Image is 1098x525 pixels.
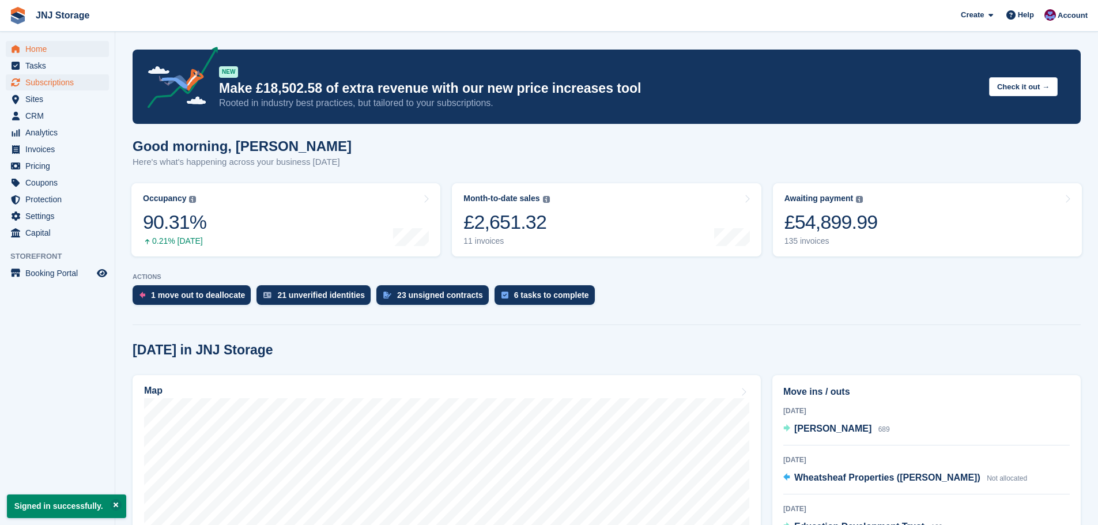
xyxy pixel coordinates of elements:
span: Help [1018,9,1034,21]
a: menu [6,208,109,224]
a: menu [6,158,109,174]
a: menu [6,41,109,57]
h2: Move ins / outs [783,385,1070,399]
p: Here's what's happening across your business [DATE] [133,156,352,169]
a: menu [6,74,109,90]
a: 21 unverified identities [256,285,376,311]
div: Month-to-date sales [463,194,539,203]
span: Invoices [25,141,95,157]
div: [DATE] [783,455,1070,465]
span: [PERSON_NAME] [794,424,871,433]
div: 135 invoices [784,236,878,246]
img: verify_identity-adf6edd0f0f0b5bbfe63781bf79b02c33cf7c696d77639b501bdc392416b5a36.svg [263,292,271,299]
a: 6 tasks to complete [495,285,601,311]
div: 23 unsigned contracts [397,290,483,300]
a: menu [6,141,109,157]
div: 90.31% [143,210,206,234]
div: [DATE] [783,406,1070,416]
img: stora-icon-8386f47178a22dfd0bd8f6a31ec36ba5ce8667c1dd55bd0f319d3a0aa187defe.svg [9,7,27,24]
span: Tasks [25,58,95,74]
a: menu [6,175,109,191]
div: £2,651.32 [463,210,549,234]
span: Analytics [25,124,95,141]
a: [PERSON_NAME] 689 [783,422,890,437]
p: ACTIONS [133,273,1081,281]
div: [DATE] [783,504,1070,514]
button: Check it out → [989,77,1058,96]
div: £54,899.99 [784,210,878,234]
a: menu [6,225,109,241]
a: JNJ Storage [31,6,94,25]
a: Preview store [95,266,109,280]
span: Settings [25,208,95,224]
a: menu [6,108,109,124]
img: icon-info-grey-7440780725fd019a000dd9b08b2336e03edf1995a4989e88bcd33f0948082b44.svg [189,196,196,203]
a: 1 move out to deallocate [133,285,256,311]
div: Occupancy [143,194,186,203]
a: menu [6,265,109,281]
img: move_outs_to_deallocate_icon-f764333ba52eb49d3ac5e1228854f67142a1ed5810a6f6cc68b1a99e826820c5.svg [139,292,145,299]
a: menu [6,124,109,141]
div: 6 tasks to complete [514,290,589,300]
span: Coupons [25,175,95,191]
span: Wheatsheaf Properties ([PERSON_NAME]) [794,473,980,482]
img: icon-info-grey-7440780725fd019a000dd9b08b2336e03edf1995a4989e88bcd33f0948082b44.svg [543,196,550,203]
div: 21 unverified identities [277,290,365,300]
p: Signed in successfully. [7,494,126,518]
a: menu [6,191,109,207]
a: Wheatsheaf Properties ([PERSON_NAME]) Not allocated [783,471,1027,486]
h1: Good morning, [PERSON_NAME] [133,138,352,154]
span: Create [961,9,984,21]
div: 11 invoices [463,236,549,246]
span: Subscriptions [25,74,95,90]
h2: [DATE] in JNJ Storage [133,342,273,358]
a: menu [6,58,109,74]
div: NEW [219,66,238,78]
div: 1 move out to deallocate [151,290,245,300]
span: Storefront [10,251,115,262]
span: Not allocated [987,474,1027,482]
a: Awaiting payment £54,899.99 135 invoices [773,183,1082,256]
span: Home [25,41,95,57]
span: Account [1058,10,1088,21]
h2: Map [144,386,163,396]
img: contract_signature_icon-13c848040528278c33f63329250d36e43548de30e8caae1d1a13099fd9432cc5.svg [383,292,391,299]
span: Pricing [25,158,95,174]
a: menu [6,91,109,107]
img: Jonathan Scrase [1044,9,1056,21]
span: Booking Portal [25,265,95,281]
img: icon-info-grey-7440780725fd019a000dd9b08b2336e03edf1995a4989e88bcd33f0948082b44.svg [856,196,863,203]
a: 23 unsigned contracts [376,285,495,311]
p: Rooted in industry best practices, but tailored to your subscriptions. [219,97,980,109]
img: price-adjustments-announcement-icon-8257ccfd72463d97f412b2fc003d46551f7dbcb40ab6d574587a9cd5c0d94... [138,47,218,112]
span: Sites [25,91,95,107]
span: Capital [25,225,95,241]
a: Occupancy 90.31% 0.21% [DATE] [131,183,440,256]
div: Awaiting payment [784,194,854,203]
span: CRM [25,108,95,124]
img: task-75834270c22a3079a89374b754ae025e5fb1db73e45f91037f5363f120a921f8.svg [501,292,508,299]
p: Make £18,502.58 of extra revenue with our new price increases tool [219,80,980,97]
div: 0.21% [DATE] [143,236,206,246]
span: 689 [878,425,890,433]
a: Month-to-date sales £2,651.32 11 invoices [452,183,761,256]
span: Protection [25,191,95,207]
